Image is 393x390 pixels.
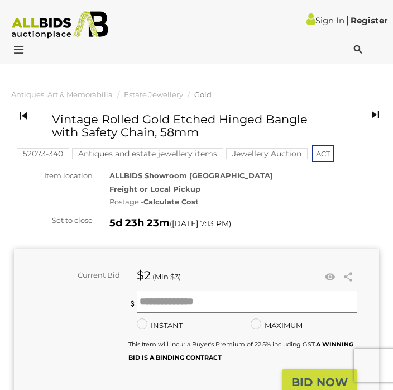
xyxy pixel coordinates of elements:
a: Estate Jewellery [124,90,183,99]
a: Antiques, Art & Memorabilia [11,90,113,99]
strong: BID NOW [291,375,348,389]
span: ACT [312,145,334,162]
div: Postage - [109,196,379,208]
b: A WINNING BID IS A BINDING CONTRACT [128,340,353,361]
img: Allbids.com.au [6,11,114,39]
a: 52073-340 [17,149,69,158]
strong: Calculate Cost [143,197,199,206]
small: This Item will incur a Buyer's Premium of 22.5% including GST. [128,340,353,361]
span: (Min $3) [152,272,181,281]
strong: 5d 23h 23m [109,217,170,229]
div: Set to close [6,214,101,227]
a: Gold [194,90,212,99]
a: Sign In [306,15,344,26]
label: INSTANT [137,319,183,332]
strong: ALLBIDS Showroom [GEOGRAPHIC_DATA] [109,171,273,180]
mark: Jewellery Auction [226,148,308,159]
div: Current Bid [14,269,128,282]
a: Jewellery Auction [226,149,308,158]
span: ( ) [170,219,231,228]
label: MAXIMUM [251,319,303,332]
mark: 52073-340 [17,148,69,159]
mark: Antiques and estate jewellery items [72,148,223,159]
a: Register [351,15,387,26]
strong: $2 [137,268,151,282]
span: [DATE] 7:13 PM [172,218,229,229]
div: Item location [6,169,101,182]
span: | [346,14,349,26]
h1: Vintage Rolled Gold Etched Hinged Bangle with Safety Chain, 58mm [52,113,319,139]
a: Antiques and estate jewellery items [72,149,223,158]
strong: Freight or Local Pickup [109,184,200,193]
li: Watch this item [322,269,338,286]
